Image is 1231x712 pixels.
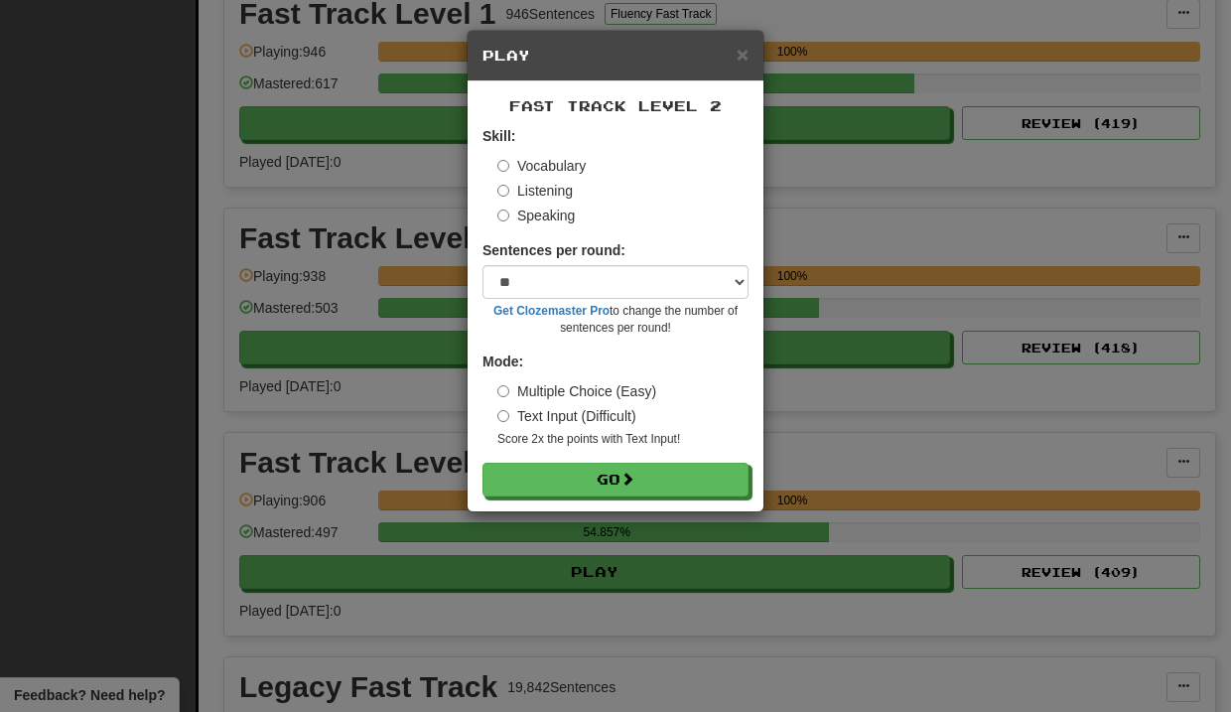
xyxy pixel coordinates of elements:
span: × [737,43,749,66]
small: to change the number of sentences per round! [482,303,749,337]
a: Get Clozemaster Pro [493,304,610,318]
label: Vocabulary [497,156,586,176]
label: Text Input (Difficult) [497,406,636,426]
h5: Play [482,46,749,66]
button: Go [482,463,749,497]
input: Listening [497,185,509,197]
small: Score 2x the points with Text Input ! [497,431,749,448]
input: Text Input (Difficult) [497,410,509,422]
strong: Skill: [482,128,515,144]
button: Close [737,44,749,65]
label: Speaking [497,206,575,225]
label: Multiple Choice (Easy) [497,381,656,401]
input: Multiple Choice (Easy) [497,385,509,397]
input: Vocabulary [497,160,509,172]
span: Fast Track Level 2 [509,97,722,114]
label: Listening [497,181,573,201]
label: Sentences per round: [482,240,625,260]
strong: Mode: [482,354,523,369]
input: Speaking [497,210,509,221]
